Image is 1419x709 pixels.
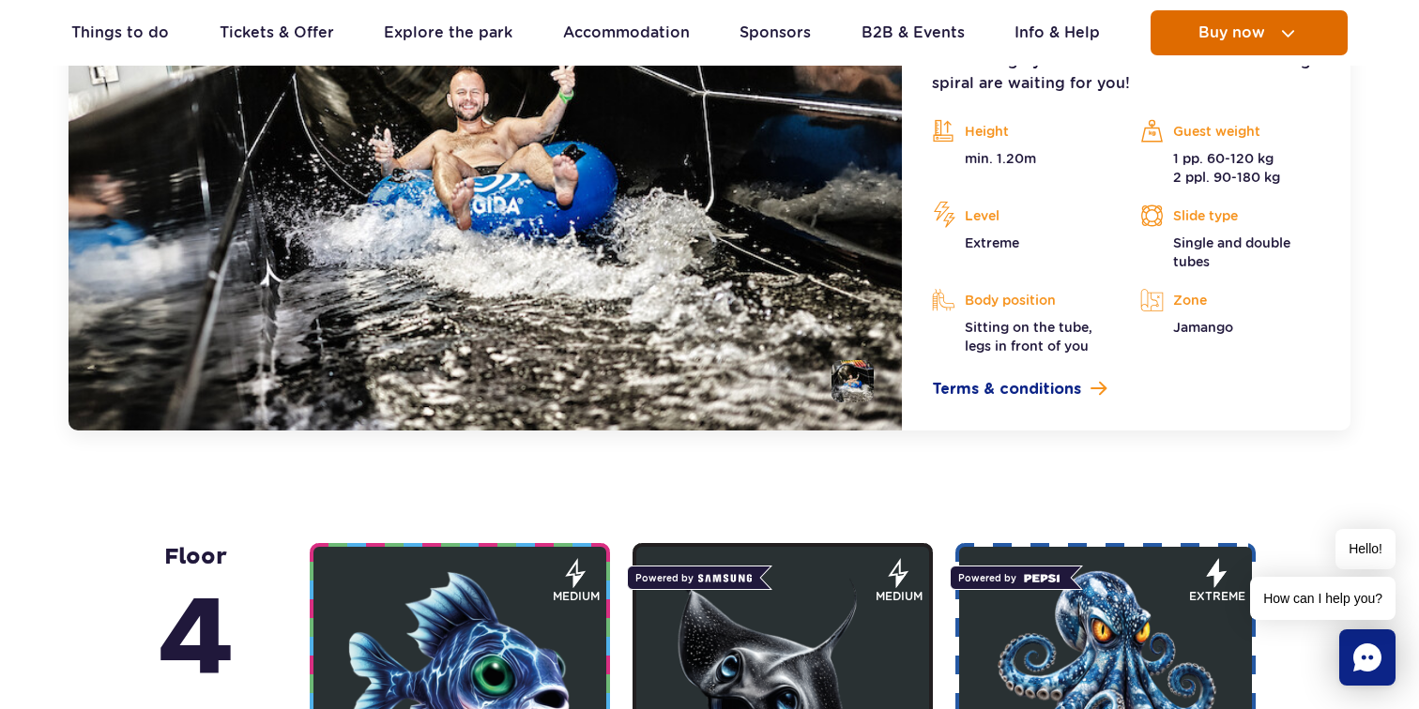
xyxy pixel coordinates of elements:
[1140,318,1320,337] p: Jamango
[563,10,690,55] a: Accommodation
[220,10,334,55] a: Tickets & Offer
[1140,149,1320,187] p: 1 pp. 60-120 kg 2 ppl. 90-180 kg
[553,588,600,605] span: medium
[1335,529,1396,569] span: Hello!
[1198,24,1265,41] span: Buy now
[740,10,811,55] a: Sponsors
[1140,234,1320,271] p: Single and double tubes
[950,566,1071,590] span: Powered by
[932,117,1112,145] p: Height
[1015,10,1100,55] a: Info & Help
[932,234,1112,252] p: Extreme
[1339,629,1396,686] div: Chat
[932,378,1081,400] span: Terms & conditions
[1140,286,1320,314] p: Zone
[1189,588,1245,605] span: extreme
[1140,117,1320,145] p: Guest weight
[627,566,760,590] span: Powered by
[932,378,1320,400] a: Terms & conditions
[1140,202,1320,230] p: Slide type
[1250,577,1396,620] span: How can I help you?
[71,10,169,55] a: Things to do
[1151,10,1348,55] button: Buy now
[932,202,1112,230] p: Level
[876,588,923,605] span: medium
[932,318,1112,355] p: Sitting on the tube, legs in front of you
[932,286,1112,314] p: Body position
[932,149,1112,168] p: min. 1.20m
[862,10,965,55] a: B2B & Events
[384,10,512,55] a: Explore the park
